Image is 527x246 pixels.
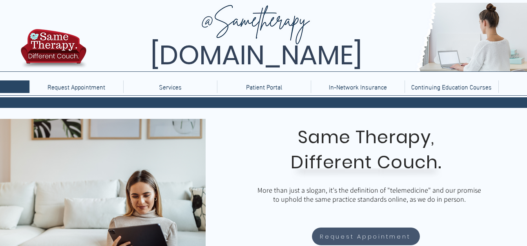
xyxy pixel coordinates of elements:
a: Patient Portal [217,80,311,93]
p: In-Network Insurance [325,80,391,93]
span: [DOMAIN_NAME] [150,36,362,74]
span: Different Couch. [291,150,441,175]
a: In-Network Insurance [311,80,405,93]
span: Request Appointment [320,232,410,241]
p: Patient Portal [242,80,286,93]
a: Request Appointment [312,228,420,245]
img: TBH.US [18,28,89,74]
p: More than just a slogan, it's the definition of "telemedicine" and our promise to uphold the same... [255,186,483,204]
p: Request Appointment [44,80,109,93]
span: Same Therapy, [298,125,435,149]
a: Request Appointment [29,80,123,93]
p: Continuing Education Courses [407,80,496,93]
a: Continuing Education Courses [405,80,498,93]
p: Services [155,80,186,93]
div: Services [123,80,217,93]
